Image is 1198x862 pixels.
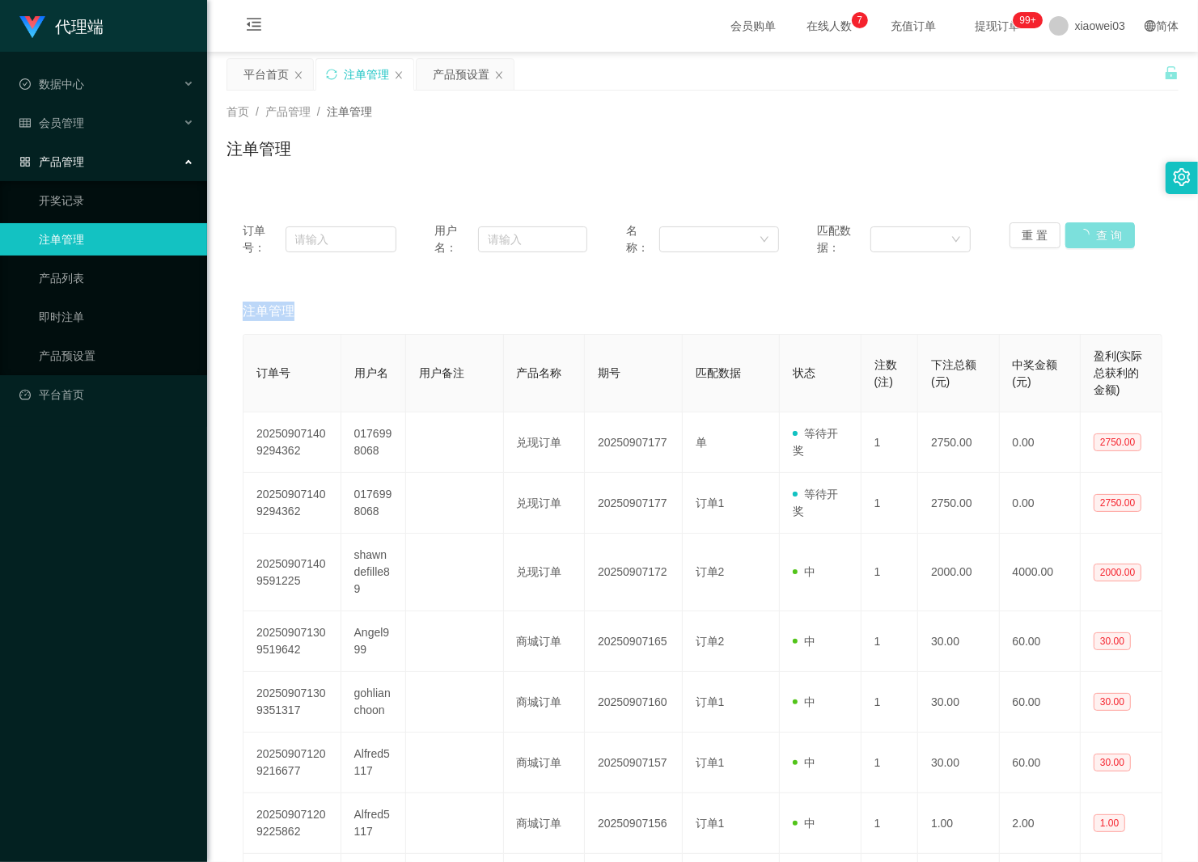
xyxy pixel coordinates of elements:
td: 1 [861,672,918,733]
div: 产品预设置 [433,59,489,90]
td: 30.00 [918,672,999,733]
td: 0.00 [1000,473,1081,534]
span: 产品管理 [265,105,311,118]
span: 中 [793,756,815,769]
td: 20250907156 [585,793,683,854]
td: 60.00 [1000,611,1081,672]
span: 首页 [226,105,249,118]
a: 代理端 [19,19,104,32]
span: 1.00 [1094,814,1125,832]
span: 订单2 [696,565,725,578]
i: 图标: table [19,117,31,129]
i: 图标: close [294,70,303,80]
i: 图标: setting [1173,168,1191,186]
td: 60.00 [1000,672,1081,733]
span: 订单号 [256,366,290,379]
td: shawndefille89 [341,534,406,611]
i: 图标: close [494,70,504,80]
td: 1 [861,412,918,473]
img: logo.9652507e.png [19,16,45,39]
td: Alfred5117 [341,793,406,854]
input: 请输入 [478,226,588,252]
i: 图标: check-circle-o [19,78,31,90]
td: 商城订单 [504,672,585,733]
td: 0176998068 [341,473,406,534]
td: 20250907157 [585,733,683,793]
span: 2750.00 [1094,494,1141,512]
span: 中 [793,817,815,830]
a: 图标: dashboard平台首页 [19,378,194,411]
i: 图标: menu-fold [226,1,282,53]
span: 盈利(实际总获利的金额) [1094,349,1143,396]
span: 订单号： [243,222,286,256]
span: 下注总额(元) [931,358,976,388]
td: 商城订单 [504,793,585,854]
span: 用户名： [434,222,478,256]
button: 重 置 [1010,222,1061,248]
td: 兑现订单 [504,534,585,611]
span: 会员管理 [19,116,84,129]
span: / [256,105,259,118]
span: 注数(注) [874,358,897,388]
span: 状态 [793,366,815,379]
span: 中 [793,635,815,648]
div: 注单管理 [344,59,389,90]
td: 202509071409294362 [243,412,341,473]
td: 商城订单 [504,611,585,672]
span: 提现订单 [967,20,1028,32]
span: 等待开奖 [793,427,838,457]
td: 商城订单 [504,733,585,793]
span: 订单2 [696,635,725,648]
td: 20250907177 [585,412,683,473]
a: 注单管理 [39,223,194,256]
td: 202509071209216677 [243,733,341,793]
a: 开奖记录 [39,184,194,217]
td: 0.00 [1000,412,1081,473]
td: 202509071309519642 [243,611,341,672]
span: 等待开奖 [793,488,838,518]
span: 2000.00 [1094,564,1141,581]
a: 产品预设置 [39,340,194,372]
td: 1.00 [918,793,999,854]
span: 产品名称 [517,366,562,379]
i: 图标: unlock [1164,65,1179,80]
td: 20250907160 [585,672,683,733]
td: 60.00 [1000,733,1081,793]
td: 兑现订单 [504,473,585,534]
i: 图标: global [1145,20,1156,32]
i: 图标: down [951,235,961,246]
i: 图标: close [394,70,404,80]
a: 即时注单 [39,301,194,333]
span: 期号 [598,366,620,379]
sup: 1108 [1014,12,1043,28]
h1: 代理端 [55,1,104,53]
td: 202509071209225862 [243,793,341,854]
a: 产品列表 [39,262,194,294]
td: Alfred5117 [341,733,406,793]
span: 匹配数据 [696,366,741,379]
span: 中 [793,695,815,708]
span: 数据中心 [19,78,84,91]
span: 中 [793,565,815,578]
i: 图标: sync [326,69,337,80]
td: 20250907172 [585,534,683,611]
td: 30.00 [918,611,999,672]
span: 在线人数 [798,20,860,32]
span: 产品管理 [19,155,84,168]
span: 30.00 [1094,632,1131,650]
span: 30.00 [1094,754,1131,771]
td: 202509071409294362 [243,473,341,534]
td: 1 [861,473,918,534]
td: Angel999 [341,611,406,672]
td: 4000.00 [1000,534,1081,611]
span: 订单1 [696,756,725,769]
td: 202509071309351317 [243,672,341,733]
td: 2000.00 [918,534,999,611]
td: 20250907177 [585,473,683,534]
input: 请输入 [286,226,396,252]
td: 30.00 [918,733,999,793]
span: 名称： [626,222,659,256]
span: 匹配数据： [818,222,870,256]
i: 图标: down [760,235,769,246]
td: gohlianchoon [341,672,406,733]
